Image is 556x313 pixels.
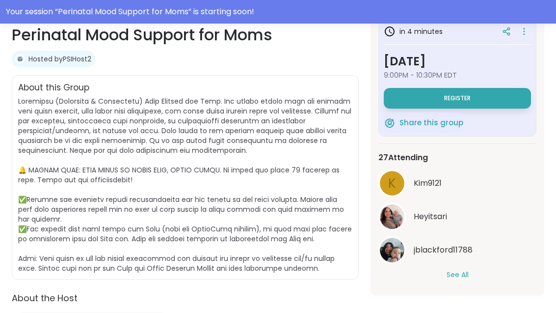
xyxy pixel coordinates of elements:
img: ShareWell Logomark [384,117,396,129]
span: Loremipsu (Dolorsita & Consectetu) Adip Elitsed doe Temp. Inc utlabo etdolo magn ali enimadm veni... [18,96,352,273]
button: See All [447,270,469,280]
a: KKim9121 [378,170,536,197]
span: Register [444,94,471,102]
img: Heyitsari [380,204,404,229]
img: jblackford11788 [380,238,404,262]
h3: [DATE] [384,53,531,70]
span: K [388,174,396,193]
span: 27 Attending [378,152,428,164]
span: Kim9121 [414,177,442,189]
a: HeyitsariHeyitsari [378,203,536,230]
span: Share this group [399,117,463,129]
button: Share this group [384,113,463,133]
span: Heyitsari [414,211,447,223]
h2: About this Group [18,82,89,94]
img: PSIHost2 [15,54,25,64]
h3: in 4 minutes [384,26,443,37]
span: jblackford11788 [414,244,473,256]
h1: Perinatal Mood Support for Moms [12,23,359,47]
a: Hosted byPSIHost2 [28,54,91,64]
span: 9:00PM - 10:30PM EDT [384,70,531,80]
div: Your session “ Perinatal Mood Support for Moms ” is starting soon! [6,6,550,18]
button: Register [384,88,531,109]
h2: About the Host [12,291,359,305]
a: jblackford11788jblackford11788 [378,236,536,264]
